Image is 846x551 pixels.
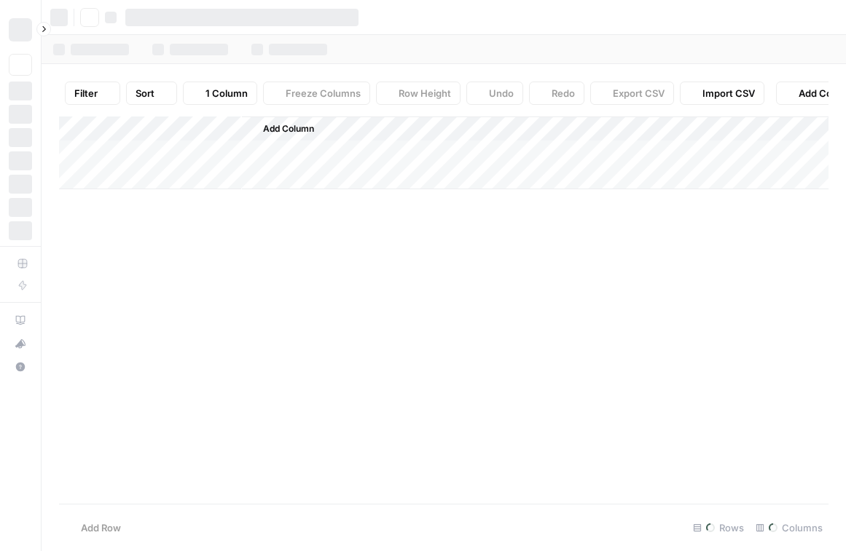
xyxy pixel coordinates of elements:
[65,82,120,105] button: Filter
[687,516,750,539] div: Rows
[263,82,370,105] button: Freeze Columns
[489,86,514,100] span: Undo
[183,82,257,105] button: 1 Column
[750,516,829,539] div: Columns
[9,333,31,354] div: What's new?
[466,82,523,105] button: Undo
[81,520,121,535] span: Add Row
[680,82,764,105] button: Import CSV
[205,86,248,100] span: 1 Column
[9,332,32,355] button: What's new?
[529,82,584,105] button: Redo
[702,86,755,100] span: Import CSV
[9,355,32,378] button: Help + Support
[9,309,32,332] a: AirOps Academy
[126,82,177,105] button: Sort
[74,86,98,100] span: Filter
[552,86,575,100] span: Redo
[286,86,361,100] span: Freeze Columns
[399,86,451,100] span: Row Height
[244,119,320,138] button: Add Column
[263,122,314,135] span: Add Column
[590,82,674,105] button: Export CSV
[136,86,154,100] span: Sort
[613,86,665,100] span: Export CSV
[376,82,461,105] button: Row Height
[59,516,130,539] button: Add Row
